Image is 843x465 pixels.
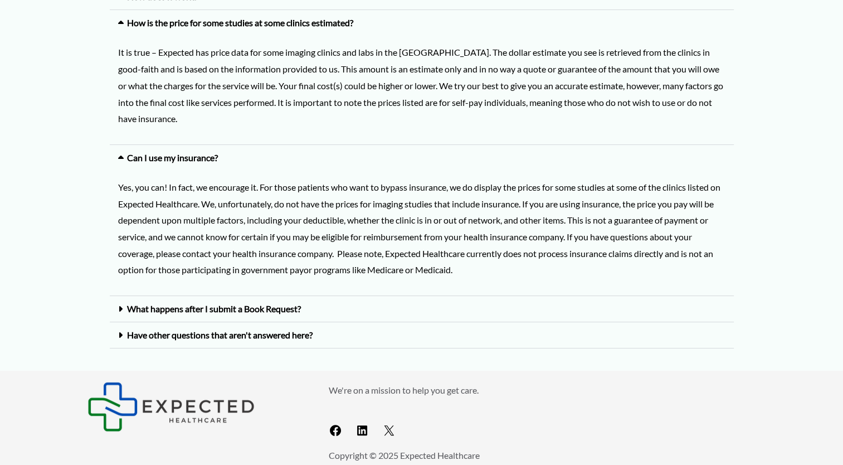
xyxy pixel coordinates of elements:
div: Can I use my insurance? [110,171,734,296]
a: What happens after I submit a Book Request? [127,303,301,314]
a: Can I use my insurance? [127,152,218,163]
img: Expected Healthcare Logo - side, dark font, small [87,382,255,432]
p: It is true – Expected has price data for some imaging clinics and labs in the [GEOGRAPHIC_DATA]. ... [118,44,725,127]
div: How is the price for some studies at some clinics estimated? [110,10,734,36]
a: Have other questions that aren't answered here? [127,330,313,340]
span: Copyright © 2025 Expected Healthcare [329,450,480,461]
a: How is the price for some studies at some clinics estimated? [127,17,353,28]
div: What happens after I submit a Book Request? [110,296,734,322]
div: How is the price for some studies at some clinics estimated? [110,36,734,145]
div: Have other questions that aren't answered here? [110,322,734,348]
p: Yes, you can! In fact, we encourage it. For those patients who want to bypass insurance, we do di... [118,179,725,278]
div: Can I use my insurance? [110,145,734,171]
aside: Footer Widget 1 [87,382,301,432]
p: We're on a mission to help you get care. [329,382,756,399]
aside: Footer Widget 2 [329,382,756,442]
